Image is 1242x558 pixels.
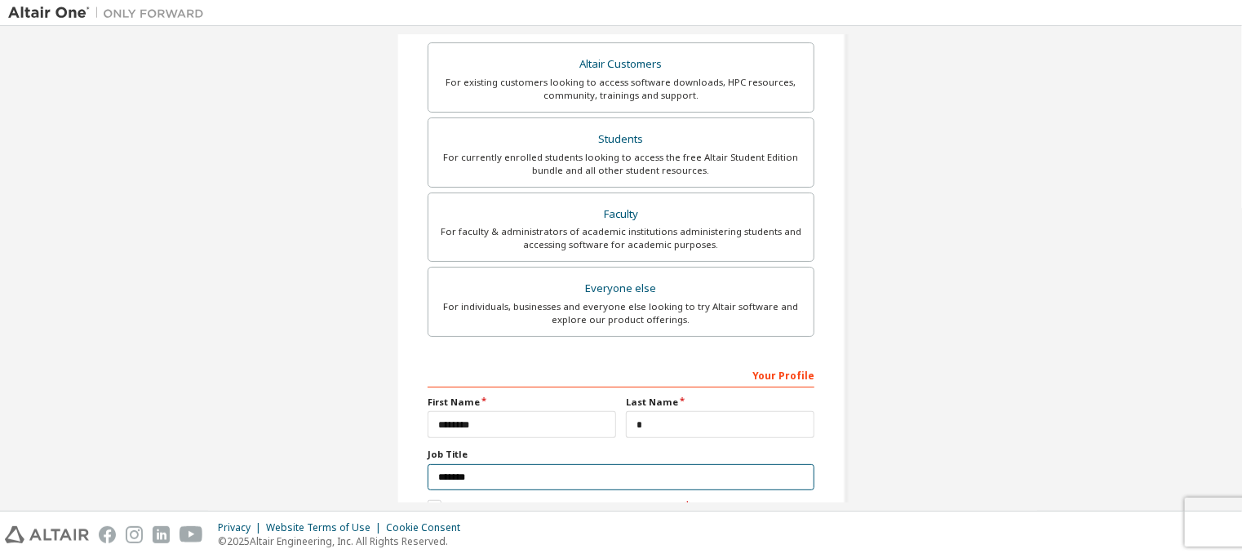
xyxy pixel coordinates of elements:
img: youtube.svg [180,526,203,543]
div: For currently enrolled students looking to access the free Altair Student Edition bundle and all ... [438,151,804,177]
label: Last Name [626,396,814,409]
p: © 2025 Altair Engineering, Inc. All Rights Reserved. [218,534,470,548]
div: Faculty [438,203,804,226]
div: Altair Customers [438,53,804,76]
img: Altair One [8,5,212,21]
div: Students [438,128,804,151]
div: Privacy [218,521,266,534]
div: Cookie Consent [386,521,470,534]
a: Academic End-User License Agreement [502,500,683,514]
img: linkedin.svg [153,526,170,543]
div: Your Profile [428,361,814,387]
img: altair_logo.svg [5,526,89,543]
div: For existing customers looking to access software downloads, HPC resources, community, trainings ... [438,76,804,102]
img: facebook.svg [99,526,116,543]
div: Website Terms of Use [266,521,386,534]
div: For faculty & administrators of academic institutions administering students and accessing softwa... [438,225,804,251]
label: First Name [428,396,616,409]
label: Job Title [428,448,814,461]
div: For individuals, businesses and everyone else looking to try Altair software and explore our prod... [438,300,804,326]
label: I accept the [428,500,683,514]
img: instagram.svg [126,526,143,543]
div: Everyone else [438,277,804,300]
